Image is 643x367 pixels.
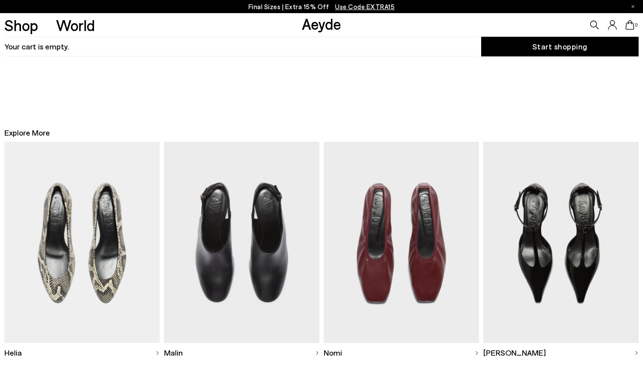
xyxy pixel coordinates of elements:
[302,14,341,33] a: Aeyde
[483,347,546,358] span: [PERSON_NAME]
[56,17,95,33] a: World
[164,142,319,343] img: Descriptive text
[4,343,160,363] a: Helia
[483,142,639,343] img: Descriptive text
[4,347,22,358] span: Helia
[324,347,342,358] span: Nomi
[634,23,639,28] span: 0
[4,37,477,56] h3: Your cart is empty.
[324,142,479,343] img: Descriptive text
[626,20,634,30] a: 0
[481,37,639,56] a: Start shopping
[164,347,183,358] span: Malin
[164,343,319,363] a: Malin
[483,343,639,363] a: [PERSON_NAME]
[248,1,395,12] p: Final Sizes | Extra 15% Off
[4,142,160,343] img: Descriptive text
[4,17,38,33] a: Shop
[155,351,160,355] img: svg%3E
[315,351,319,355] img: svg%3E
[335,3,395,10] span: Navigate to /collections/ss25-final-sizes
[324,343,479,363] a: Nomi
[634,351,639,355] img: svg%3E
[475,351,479,355] img: svg%3E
